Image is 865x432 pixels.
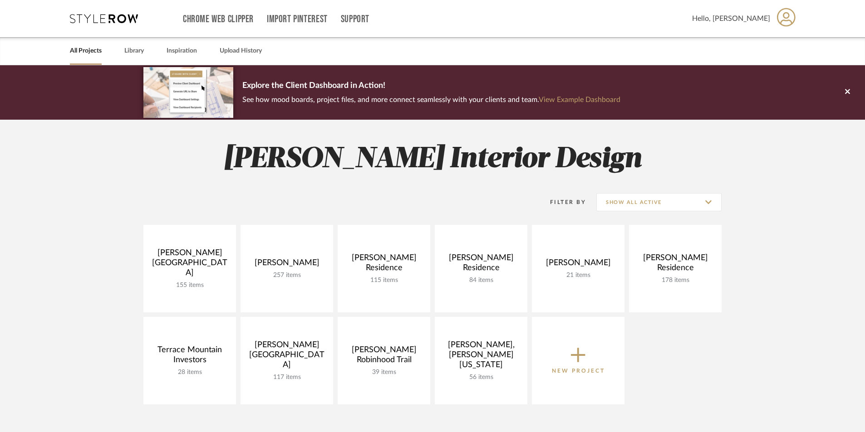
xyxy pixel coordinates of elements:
a: View Example Dashboard [539,96,620,103]
a: Inspiration [167,45,197,57]
div: [PERSON_NAME][GEOGRAPHIC_DATA] [151,248,229,282]
a: All Projects [70,45,102,57]
button: New Project [532,317,624,404]
div: 84 items [442,277,520,284]
div: 21 items [539,272,617,279]
div: 117 items [248,374,326,381]
a: Import Pinterest [267,15,328,23]
div: [PERSON_NAME] [248,258,326,272]
a: Library [124,45,144,57]
div: 39 items [345,369,423,376]
div: [PERSON_NAME] [539,258,617,272]
div: 178 items [636,277,714,284]
p: New Project [552,366,605,375]
a: Support [341,15,369,23]
div: 155 items [151,282,229,289]
div: 257 items [248,272,326,279]
div: Terrace Mountain Investors [151,345,229,369]
div: [PERSON_NAME] Residence [636,253,714,277]
div: [PERSON_NAME][GEOGRAPHIC_DATA] [248,340,326,374]
span: Hello, [PERSON_NAME] [692,13,770,24]
p: See how mood boards, project files, and more connect seamlessly with your clients and team. [242,93,620,106]
h2: [PERSON_NAME] Interior Design [106,142,759,176]
img: d5d033c5-7b12-40c2-a960-1ecee1989c38.png [143,67,233,117]
div: 28 items [151,369,229,376]
div: Filter By [538,198,586,207]
a: Chrome Web Clipper [183,15,254,23]
div: 56 items [442,374,520,381]
div: [PERSON_NAME] Robinhood Trail [345,345,423,369]
div: [PERSON_NAME] Residence [345,253,423,277]
a: Upload History [220,45,262,57]
div: [PERSON_NAME] Residence [442,253,520,277]
div: 115 items [345,277,423,284]
div: [PERSON_NAME], [PERSON_NAME] [US_STATE] [442,340,520,374]
p: Explore the Client Dashboard in Action! [242,79,620,93]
